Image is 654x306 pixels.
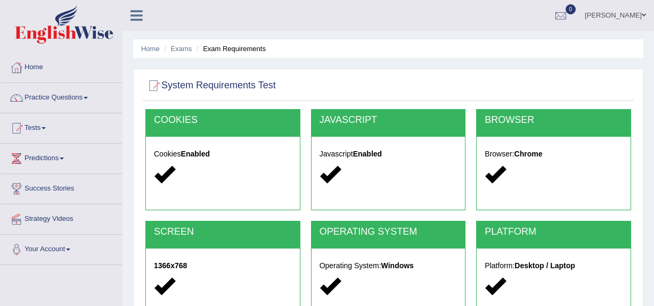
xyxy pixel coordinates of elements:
h5: Browser: [485,150,623,158]
h2: COOKIES [154,115,292,126]
a: Practice Questions [1,83,122,110]
h5: Javascript [320,150,457,158]
span: 0 [566,4,576,14]
h2: OPERATING SYSTEM [320,227,457,237]
h2: JAVASCRIPT [320,115,457,126]
strong: Chrome [514,150,543,158]
h2: SCREEN [154,227,292,237]
a: Home [1,53,122,79]
a: Home [141,45,160,53]
h2: BROWSER [485,115,623,126]
a: Success Stories [1,174,122,201]
li: Exam Requirements [194,44,266,54]
strong: 1366x768 [154,261,187,270]
h2: System Requirements Test [145,78,276,94]
strong: Windows [381,261,414,270]
a: Your Account [1,235,122,261]
a: Exams [171,45,192,53]
a: Tests [1,113,122,140]
h5: Cookies [154,150,292,158]
a: Predictions [1,144,122,170]
h2: PLATFORM [485,227,623,237]
h5: Platform: [485,262,623,270]
strong: Enabled [181,150,210,158]
a: Strategy Videos [1,204,122,231]
strong: Enabled [353,150,382,158]
h5: Operating System: [320,262,457,270]
strong: Desktop / Laptop [514,261,575,270]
